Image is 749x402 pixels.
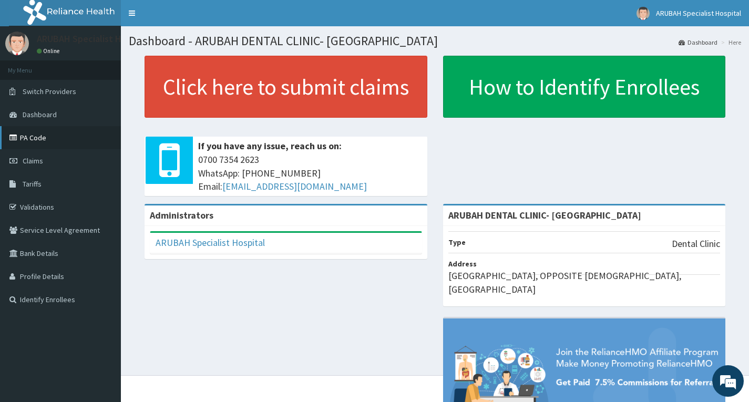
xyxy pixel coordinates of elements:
[23,179,42,189] span: Tariffs
[679,38,717,47] a: Dashboard
[198,140,342,152] b: If you have any issue, reach us on:
[448,269,721,296] p: [GEOGRAPHIC_DATA], OPPOSITE [DEMOGRAPHIC_DATA], [GEOGRAPHIC_DATA]
[37,47,62,55] a: Online
[448,238,466,247] b: Type
[150,209,213,221] b: Administrators
[23,87,76,96] span: Switch Providers
[672,237,720,251] p: Dental Clinic
[198,153,422,193] span: 0700 7354 2623 WhatsApp: [PHONE_NUMBER] Email:
[23,156,43,166] span: Claims
[129,34,741,48] h1: Dashboard - ARUBAH DENTAL CLINIC- [GEOGRAPHIC_DATA]
[656,8,741,18] span: ARUBAH Specialist Hospital
[37,34,150,44] p: ARUBAH Specialist Hospital
[448,209,641,221] strong: ARUBAH DENTAL CLINIC- [GEOGRAPHIC_DATA]
[222,180,367,192] a: [EMAIL_ADDRESS][DOMAIN_NAME]
[5,32,29,55] img: User Image
[448,259,477,269] b: Address
[443,56,726,118] a: How to Identify Enrollees
[637,7,650,20] img: User Image
[145,56,427,118] a: Click here to submit claims
[23,110,57,119] span: Dashboard
[156,236,265,249] a: ARUBAH Specialist Hospital
[719,38,741,47] li: Here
